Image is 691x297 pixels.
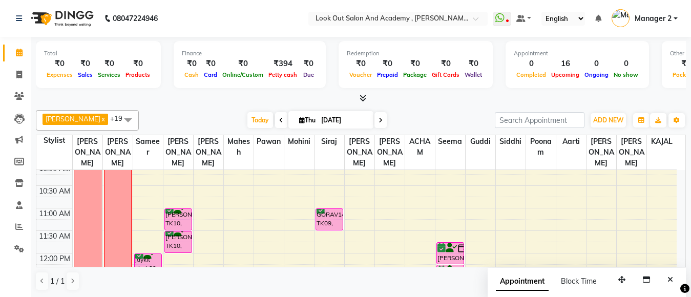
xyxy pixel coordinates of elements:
span: 1 / 1 [50,276,65,287]
span: Sameer [133,135,163,159]
div: [PERSON_NAME], TK10, 11:00 AM-11:30 AM, Hair Cut ([DEMOGRAPHIC_DATA]) - Haircut With Senior Stylist [165,209,192,230]
div: ₹0 [75,58,95,70]
div: Stylist [36,135,72,146]
span: Poonam [526,135,556,159]
span: No show [611,71,641,78]
span: Pawan [254,135,284,148]
span: Package [401,71,429,78]
span: Mohini [284,135,314,148]
div: ₹0 [300,58,318,70]
div: ₹0 [123,58,153,70]
div: ₹0 [201,58,220,70]
div: 0 [514,58,549,70]
div: 16 [549,58,582,70]
div: 0 [611,58,641,70]
div: GORAV141, TK09, 11:00 AM-11:30 AM, Hair Cut ([DEMOGRAPHIC_DATA]) - Haircut With Jr Stylist [316,209,343,230]
span: Due [301,71,317,78]
span: ACHAM [405,135,435,159]
div: ₹0 [401,58,429,70]
div: ₹0 [347,58,374,70]
div: [PERSON_NAME], TK04, 12:15 PM-12:45 PM, Waxing With Liposoluble Wax - Half Arms [437,265,464,286]
span: Completed [514,71,549,78]
a: x [100,115,105,123]
div: Appointment [514,49,641,58]
span: [PERSON_NAME] [617,135,646,169]
span: Seema [435,135,465,148]
span: Cash [182,71,201,78]
span: [PERSON_NAME] [345,135,374,169]
div: ₹0 [95,58,123,70]
span: Upcoming [549,71,582,78]
button: Close [663,272,678,288]
span: Products [123,71,153,78]
span: Sales [75,71,95,78]
input: 2025-09-04 [318,113,369,128]
span: [PERSON_NAME] [587,135,616,169]
span: [PERSON_NAME] [375,135,405,169]
div: jaykit shah99, TK06, 12:00 PM-12:30 PM, Hair Cut ([DEMOGRAPHIC_DATA]) - Haircut With Senior Stylist [135,254,162,275]
span: [PERSON_NAME] [163,135,193,169]
span: Ongoing [582,71,611,78]
span: Today [247,112,273,128]
div: 0 [582,58,611,70]
span: ADD NEW [593,116,623,124]
div: ₹0 [44,58,75,70]
span: Voucher [347,71,374,78]
span: Thu [297,116,318,124]
div: ₹0 [429,58,462,70]
span: Expenses [44,71,75,78]
div: Total [44,49,153,58]
span: Gift Cards [429,71,462,78]
div: 11:00 AM [37,208,72,219]
div: ₹394 [266,58,300,70]
span: Siddhi [496,135,526,148]
span: KAJAL [647,135,677,148]
div: 11:30 AM [37,231,72,242]
span: Wallet [462,71,485,78]
span: Mahesh [224,135,254,159]
span: Guddi [466,135,495,148]
span: Aarti [556,135,586,148]
span: [PERSON_NAME] [73,135,102,169]
span: [PERSON_NAME] [46,115,100,123]
b: 08047224946 [113,4,158,33]
span: Appointment [496,272,549,291]
div: ₹0 [462,58,485,70]
div: ₹0 [220,58,266,70]
div: Finance [182,49,318,58]
div: ₹0 [374,58,401,70]
span: Prepaid [374,71,401,78]
button: ADD NEW [591,113,626,128]
span: [PERSON_NAME] [194,135,223,169]
div: [PERSON_NAME], TK10, 11:30 AM-12:00 PM, [PERSON_NAME] - Style Shave [165,231,192,252]
span: +19 [110,114,130,122]
span: Services [95,71,123,78]
div: 12:00 PM [37,253,72,264]
img: Manager 2 [612,9,630,27]
div: 10:30 AM [37,186,72,197]
div: ₹0 [182,58,201,70]
span: [PERSON_NAME] [103,135,133,169]
span: Petty cash [266,71,300,78]
img: logo [26,4,96,33]
span: Siraj [315,135,344,148]
span: Manager 2 [635,13,672,24]
span: Card [201,71,220,78]
span: Block Time [561,277,597,286]
div: Redemption [347,49,485,58]
div: [PERSON_NAME], TK04, 11:45 AM-12:15 PM, Waxing With Liposoluble Wax - Half Legs [437,243,464,264]
input: Search Appointment [495,112,584,128]
span: Online/Custom [220,71,266,78]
